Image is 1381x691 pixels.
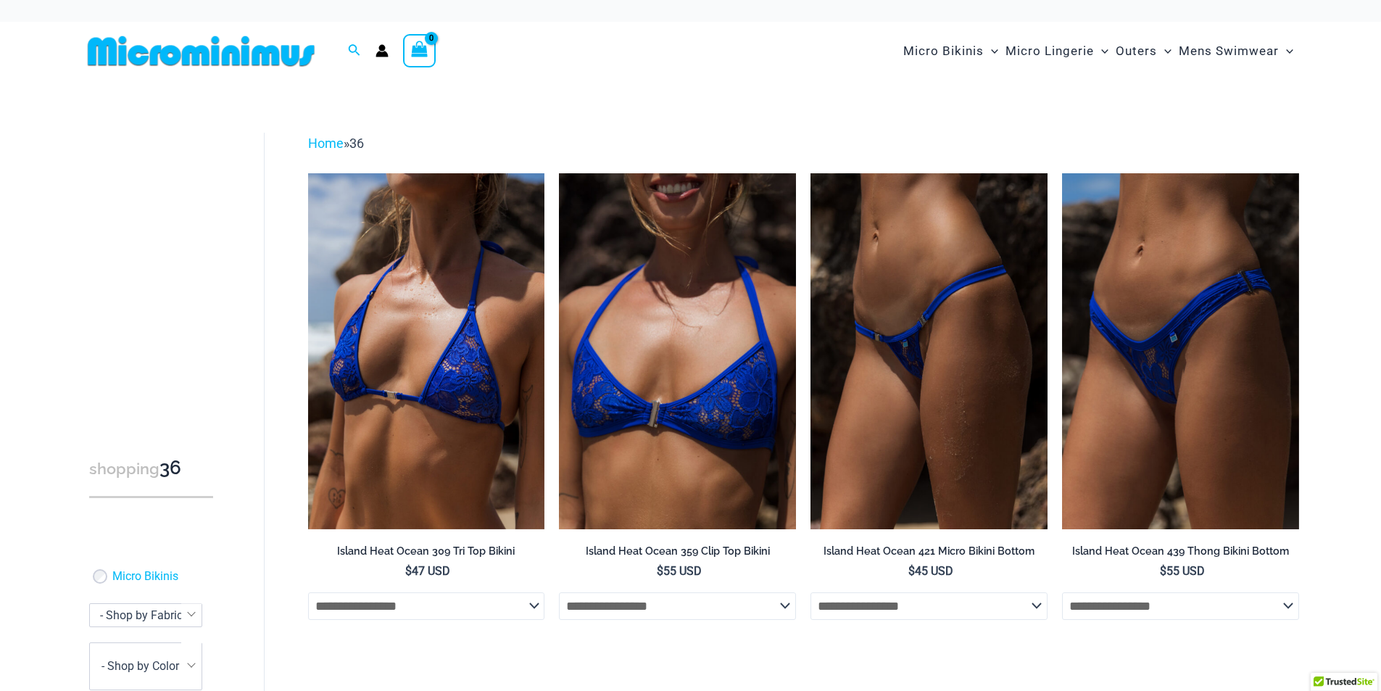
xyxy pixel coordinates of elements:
[810,173,1048,529] img: Island Heat Ocean 421 Bottom 01
[405,564,412,578] span: $
[308,173,545,529] a: Island Heat Ocean 309 Top 01Island Heat Ocean 309 Top 02Island Heat Ocean 309 Top 02
[1002,29,1112,73] a: Micro LingerieMenu ToggleMenu Toggle
[897,27,1300,75] nav: Site Navigation
[810,173,1048,529] a: Island Heat Ocean 421 Bottom 01Island Heat Ocean 421 Bottom 02Island Heat Ocean 421 Bottom 02
[810,545,1048,558] h2: Island Heat Ocean 421 Micro Bikini Bottom
[908,564,953,578] bdi: 45 USD
[810,545,1048,563] a: Island Heat Ocean 421 Micro Bikini Bottom
[89,460,159,478] span: shopping
[89,603,202,627] span: - Shop by Fabric
[101,659,179,673] span: - Shop by Color
[559,173,796,529] a: Island Heat Ocean 359 Top 01Island Heat Ocean 359 Top 03Island Heat Ocean 359 Top 03
[90,643,202,690] span: - Shop by Color
[1062,545,1299,558] h2: Island Heat Ocean 439 Thong Bikini Bottom
[1116,33,1157,70] span: Outers
[1062,173,1299,529] img: Island Heat Ocean 439 Bottom 01
[308,136,364,151] span: »
[1112,29,1175,73] a: OutersMenu ToggleMenu Toggle
[348,42,361,60] a: Search icon link
[1094,33,1108,70] span: Menu Toggle
[89,642,202,690] span: - Shop by Color
[308,173,545,529] img: Island Heat Ocean 309 Top 01
[1160,564,1205,578] bdi: 55 USD
[1279,33,1293,70] span: Menu Toggle
[112,569,178,584] a: Micro Bikinis
[90,604,202,626] span: - Shop by Fabric
[903,33,984,70] span: Micro Bikinis
[100,608,183,622] span: - Shop by Fabric
[1175,29,1297,73] a: Mens SwimwearMenu ToggleMenu Toggle
[657,564,663,578] span: $
[559,545,796,563] a: Island Heat Ocean 359 Clip Top Bikini
[1160,564,1166,578] span: $
[89,456,213,481] h3: 36
[82,35,320,67] img: MM SHOP LOGO FLAT
[657,564,702,578] bdi: 55 USD
[89,121,220,411] iframe: TrustedSite Certified
[559,545,796,558] h2: Island Heat Ocean 359 Clip Top Bikini
[1157,33,1171,70] span: Menu Toggle
[900,29,1002,73] a: Micro BikinisMenu ToggleMenu Toggle
[1062,173,1299,529] a: Island Heat Ocean 439 Bottom 01Island Heat Ocean 439 Bottom 02Island Heat Ocean 439 Bottom 02
[559,173,796,529] img: Island Heat Ocean 359 Top 01
[403,34,436,67] a: View Shopping Cart, empty
[1005,33,1094,70] span: Micro Lingerie
[908,564,915,578] span: $
[376,44,389,57] a: Account icon link
[405,564,450,578] bdi: 47 USD
[1062,545,1299,563] a: Island Heat Ocean 439 Thong Bikini Bottom
[308,545,545,558] h2: Island Heat Ocean 309 Tri Top Bikini
[1179,33,1279,70] span: Mens Swimwear
[984,33,998,70] span: Menu Toggle
[308,136,344,151] a: Home
[349,136,364,151] span: 36
[308,545,545,563] a: Island Heat Ocean 309 Tri Top Bikini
